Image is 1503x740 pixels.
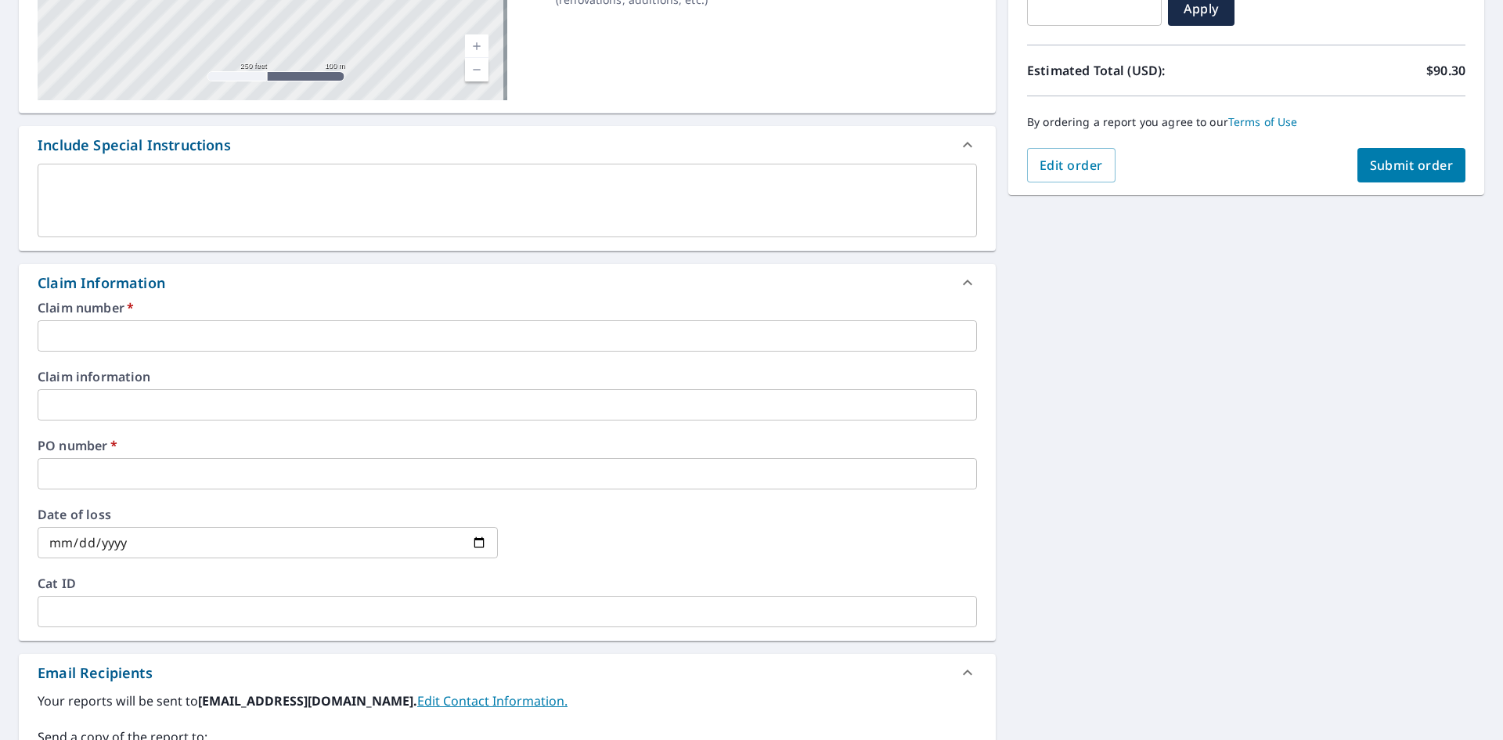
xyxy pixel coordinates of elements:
[1027,148,1116,182] button: Edit order
[38,508,498,521] label: Date of loss
[38,273,165,294] div: Claim Information
[1426,61,1465,80] p: $90.30
[19,264,996,301] div: Claim Information
[38,691,977,710] label: Your reports will be sent to
[1027,61,1246,80] p: Estimated Total (USD):
[38,370,977,383] label: Claim information
[38,301,977,314] label: Claim number
[38,662,153,684] div: Email Recipients
[1040,157,1103,174] span: Edit order
[19,126,996,164] div: Include Special Instructions
[38,577,977,590] label: Cat ID
[417,692,568,709] a: EditContactInfo
[38,439,977,452] label: PO number
[38,135,231,156] div: Include Special Instructions
[465,58,488,81] a: Current Level 17, Zoom Out
[1027,115,1465,129] p: By ordering a report you agree to our
[465,34,488,58] a: Current Level 17, Zoom In
[198,692,417,709] b: [EMAIL_ADDRESS][DOMAIN_NAME].
[1357,148,1466,182] button: Submit order
[1370,157,1454,174] span: Submit order
[1228,114,1298,129] a: Terms of Use
[19,654,996,691] div: Email Recipients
